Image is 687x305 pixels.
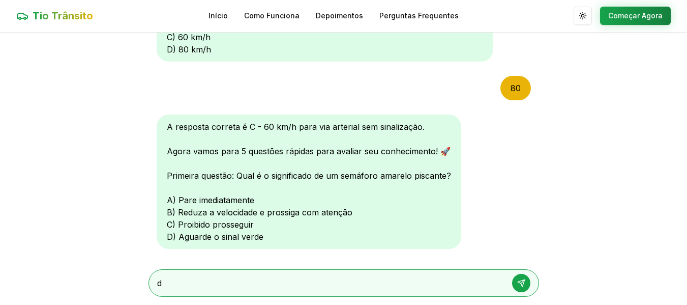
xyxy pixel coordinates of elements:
[157,277,502,289] textarea: d
[33,9,93,23] span: Tio Trânsito
[316,11,363,21] a: Depoimentos
[600,7,671,25] button: Começar Agora
[157,115,461,249] div: A resposta correta é C - 60 km/h para via arterial sem sinalização. Agora vamos para 5 questões r...
[16,9,93,23] a: Tio Trânsito
[500,76,531,100] div: 80
[244,11,300,21] a: Como Funciona
[379,11,459,21] a: Perguntas Frequentes
[208,11,228,21] a: Início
